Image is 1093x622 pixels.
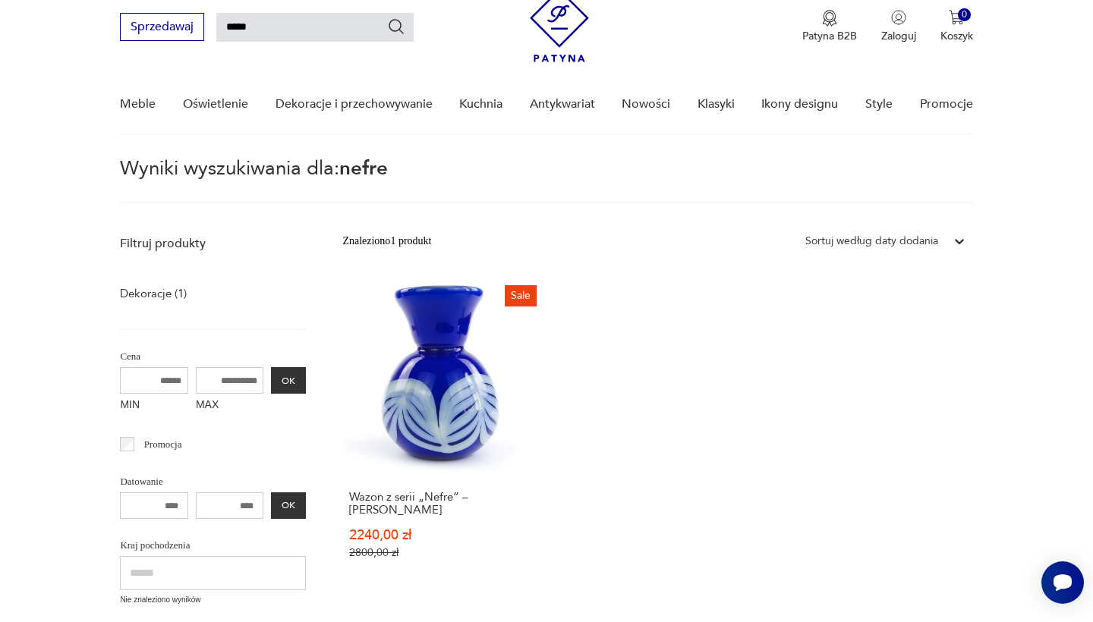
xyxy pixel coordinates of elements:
[120,159,972,203] p: Wyniki wyszukiwania dla:
[920,75,973,134] a: Promocje
[120,23,204,33] a: Sprzedawaj
[120,473,306,490] p: Datowanie
[120,394,188,418] label: MIN
[271,492,306,519] button: OK
[459,75,502,134] a: Kuchnia
[802,10,857,43] button: Patyna B2B
[881,29,916,43] p: Zaloguj
[698,75,735,134] a: Klasyki
[120,348,306,365] p: Cena
[120,594,306,606] p: Nie znaleziono wyników
[276,75,433,134] a: Dekoracje i przechowywanie
[196,394,264,418] label: MAX
[387,17,405,36] button: Szukaj
[865,75,893,134] a: Style
[761,75,838,134] a: Ikony designu
[881,10,916,43] button: Zaloguj
[349,529,535,542] p: 2240,00 zł
[120,75,156,134] a: Meble
[940,29,973,43] p: Koszyk
[349,491,535,517] h3: Wazon z serii „Nefre” – [PERSON_NAME]
[1041,561,1084,604] iframe: Smartsupp widget button
[891,10,906,25] img: Ikonka użytkownika
[622,75,670,134] a: Nowości
[349,546,535,559] p: 2800,00 zł
[940,10,973,43] button: 0Koszyk
[342,233,431,250] div: Znaleziono 1 produkt
[120,283,187,304] a: Dekoracje (1)
[120,235,306,252] p: Filtruj produkty
[120,537,306,554] p: Kraj pochodzenia
[949,10,964,25] img: Ikona koszyka
[530,75,595,134] a: Antykwariat
[271,367,306,394] button: OK
[802,10,857,43] a: Ikona medaluPatyna B2B
[339,155,388,182] span: nefre
[822,10,837,27] img: Ikona medalu
[144,436,182,453] p: Promocja
[120,13,204,41] button: Sprzedawaj
[958,8,971,21] div: 0
[802,29,857,43] p: Patyna B2B
[342,279,542,589] a: SaleWazon z serii „Nefre” – Ludwik FIEDOROWICZWazon z serii „Nefre” – [PERSON_NAME]2240,00 zł2800...
[183,75,248,134] a: Oświetlenie
[805,233,938,250] div: Sortuj według daty dodania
